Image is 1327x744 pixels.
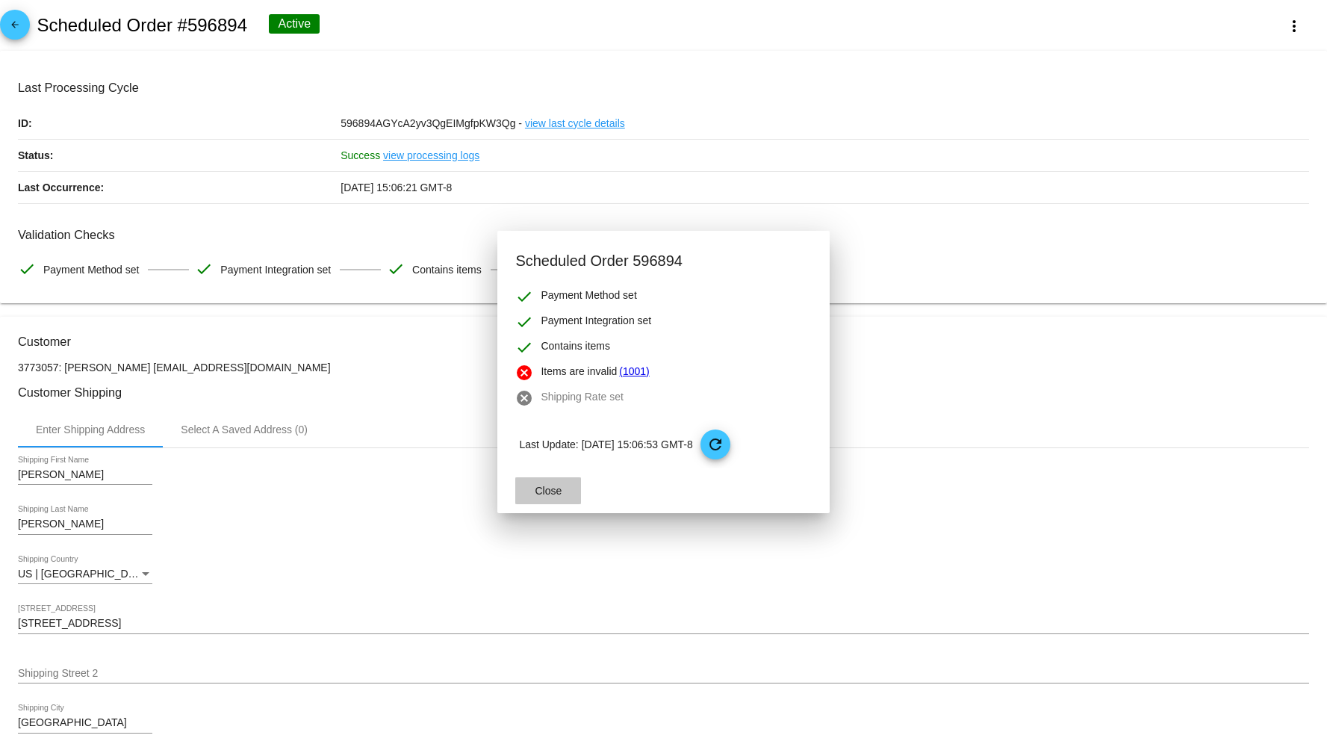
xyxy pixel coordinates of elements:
mat-icon: check [515,313,533,331]
p: Last Update: [DATE] 15:06:53 GMT-8 [519,430,811,459]
span: Items are invalid [541,364,617,382]
span: Contains items [541,338,610,356]
h3: Validation Checks [18,228,1309,242]
span: Payment Integration set [541,313,651,331]
mat-icon: cancel [515,389,533,407]
mat-icon: cancel [515,364,533,382]
h3: Last Processing Cycle [18,81,1309,95]
div: Select A Saved Address (0) [181,424,308,435]
h2: Scheduled Order 596894 [515,249,811,273]
span: Contains items [412,254,482,285]
mat-icon: check [515,288,533,306]
input: Shipping Last Name [18,518,152,530]
mat-icon: check [387,260,405,278]
p: Status: [18,140,341,171]
p: Last Occurrence: [18,172,341,203]
input: Shipping Street 2 [18,668,1309,680]
span: Close [535,485,562,497]
mat-icon: check [195,260,213,278]
span: Payment Method set [541,288,636,306]
input: Shipping Street 1 [18,618,1309,630]
span: Payment Integration set [220,254,331,285]
p: ID: [18,108,341,139]
p: 3773057: [PERSON_NAME] [EMAIL_ADDRESS][DOMAIN_NAME] [18,362,1309,373]
mat-icon: check [515,338,533,356]
mat-icon: more_vert [1285,17,1303,35]
span: Shipping Rate set [541,389,624,407]
a: view processing logs [383,140,479,171]
a: view last cycle details [525,108,625,139]
h2: Scheduled Order #596894 [37,15,247,36]
span: US | [GEOGRAPHIC_DATA] [18,568,150,580]
h3: Customer [18,335,1309,349]
div: Active [269,14,320,34]
input: Shipping City [18,717,152,729]
input: Shipping First Name [18,469,152,481]
span: Payment Method set [43,254,139,285]
mat-icon: arrow_back [6,19,24,37]
mat-select: Shipping Country [18,568,152,580]
span: Success [341,149,380,161]
div: Enter Shipping Address [36,424,145,435]
span: [DATE] 15:06:21 GMT-8 [341,182,452,193]
mat-icon: check [18,260,36,278]
mat-icon: refresh [706,435,724,453]
h3: Customer Shipping [18,385,1309,400]
button: Close dialog [515,477,581,504]
span: 596894AGYcA2yv3QgEIMgfpKW3Qg - [341,117,522,129]
a: (1001) [619,364,649,382]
